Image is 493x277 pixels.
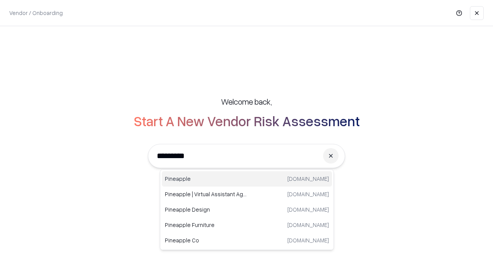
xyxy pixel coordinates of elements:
p: [DOMAIN_NAME] [287,175,329,183]
p: Pineapple | Virtual Assistant Agency [165,190,247,198]
h5: Welcome back, [221,96,272,107]
p: Pineapple [165,175,247,183]
h2: Start A New Vendor Risk Assessment [134,113,360,128]
p: [DOMAIN_NAME] [287,190,329,198]
p: [DOMAIN_NAME] [287,236,329,244]
div: Suggestions [160,169,334,250]
p: Vendor / Onboarding [9,9,63,17]
p: Pineapple Furniture [165,221,247,229]
p: Pineapple Co [165,236,247,244]
p: [DOMAIN_NAME] [287,205,329,214]
p: [DOMAIN_NAME] [287,221,329,229]
p: Pineapple Design [165,205,247,214]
